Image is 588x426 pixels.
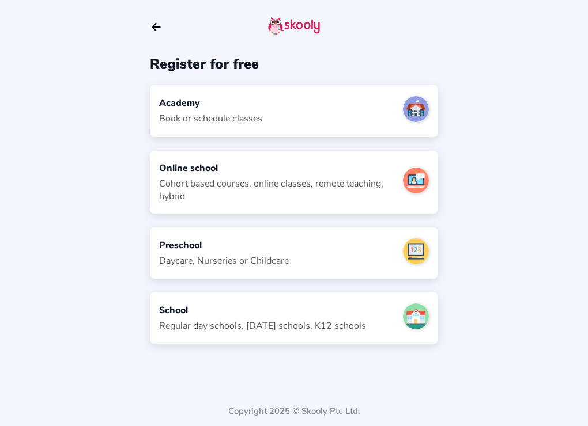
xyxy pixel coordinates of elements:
[150,55,438,73] div: Register for free
[159,97,262,109] div: Academy
[159,162,394,174] div: Online school
[159,177,394,203] div: Cohort based courses, online classes, remote teaching, hybrid
[159,112,262,125] div: Book or schedule classes
[159,254,289,267] div: Daycare, Nurseries or Childcare
[159,239,289,252] div: Preschool
[159,304,366,317] div: School
[159,319,366,332] div: Regular day schools, [DATE] schools, K12 schools
[150,21,163,33] button: arrow back outline
[268,17,320,35] img: skooly-logo.png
